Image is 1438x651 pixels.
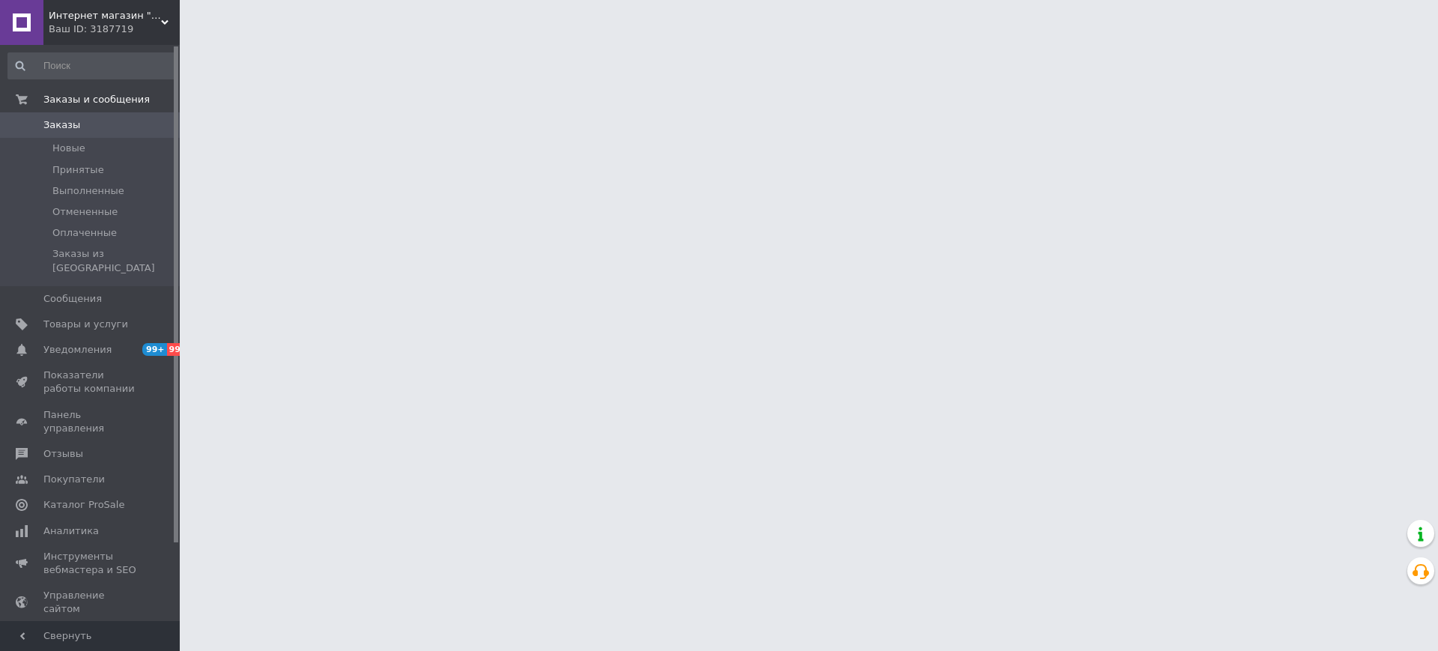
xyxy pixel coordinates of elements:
[43,589,139,616] span: Управление сайтом
[43,318,128,331] span: Товары и услуги
[52,226,117,240] span: Оплаченные
[43,447,83,461] span: Отзывы
[52,142,85,155] span: Новые
[43,118,80,132] span: Заказы
[43,369,139,396] span: Показатели работы компании
[43,473,105,486] span: Покупатели
[52,205,118,219] span: Отмененные
[142,343,167,356] span: 99+
[49,9,161,22] span: Интернет магазин "Ярокс Авто" - продажа автозапчастей и комплектующих
[43,524,99,538] span: Аналитика
[52,163,104,177] span: Принятые
[7,52,177,79] input: Поиск
[52,247,175,274] span: Заказы из [GEOGRAPHIC_DATA]
[43,292,102,306] span: Сообщения
[52,184,124,198] span: Выполненные
[43,93,150,106] span: Заказы и сообщения
[43,550,139,577] span: Инструменты вебмастера и SEO
[43,343,112,357] span: Уведомления
[167,343,192,356] span: 99+
[43,498,124,512] span: Каталог ProSale
[49,22,180,36] div: Ваш ID: 3187719
[43,408,139,435] span: Панель управления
